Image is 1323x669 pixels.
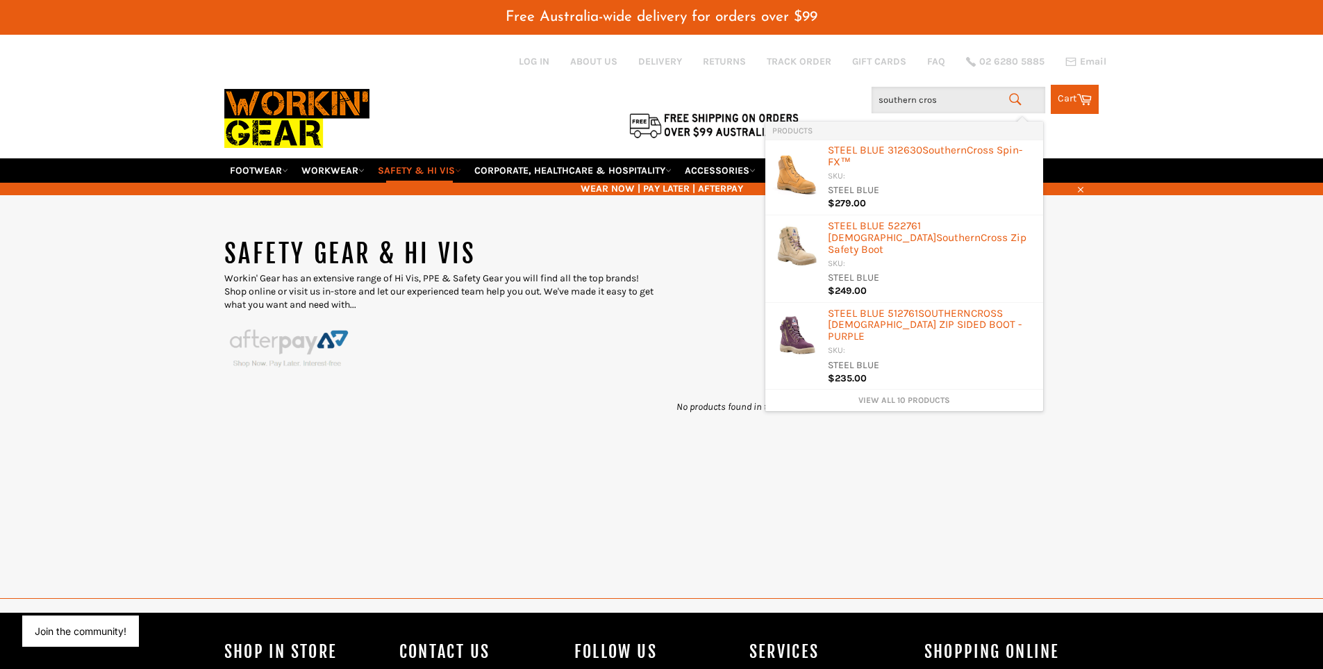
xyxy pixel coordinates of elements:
[918,307,971,320] b: SOUTHERN
[749,641,910,663] h4: services
[224,182,1099,195] span: WEAR NOW | PAY LATER | AFTERPAY
[765,140,1043,215] li: Products: STEEL BLUE 312630 Southern Cross Spin-FX™
[772,310,821,360] img: Purple_200x.png
[979,57,1045,67] span: 02 6280 5885
[828,271,1036,286] div: STEEL BLUE
[772,395,1036,406] a: View all 10 products
[828,258,1036,271] div: SKU:
[224,79,369,158] img: Workin Gear leaders in Workwear, Safety Boots, PPE, Uniforms. Australia's No.1 in Workwear
[765,390,1043,411] li: View All
[828,285,867,297] span: $249.00
[627,110,801,140] img: Flat $9.95 shipping Australia wide
[767,55,831,68] a: TRACK ORDER
[570,55,617,68] a: ABOUT US
[828,197,866,209] span: $279.00
[828,308,1036,345] div: STEEL BLUE 512761 CROSS [DEMOGRAPHIC_DATA] ZIP SIDED BOOT - PURPLE
[765,215,1043,303] li: Products: STEEL BLUE 522761 Ladies Southern Cross Zip Safety Boot
[224,272,662,312] p: Workin' Gear has an extensive range of Hi Vis, PPE & Safety Gear you will find all the top brands...
[772,147,821,201] img: Sthcrossspinfx_200x.jpg
[519,56,549,67] a: Log in
[872,87,1045,113] input: Search
[852,55,906,68] a: GIFT CARDS
[1065,56,1106,67] a: Email
[828,183,1036,198] div: STEEL BLUE
[574,641,735,663] h4: Follow us
[828,170,1036,183] div: SKU:
[924,641,1085,663] h4: SHOPPING ONLINE
[35,625,126,637] button: Join the community!
[922,144,967,156] b: Southern
[224,237,662,272] h1: SAFETY GEAR & HI VIS
[828,220,1036,258] div: STEEL BLUE 522761 [DEMOGRAPHIC_DATA] Cross Zip Safety Boot
[469,158,677,183] a: CORPORATE, HEALTHCARE & HOSPITALITY
[506,10,817,24] span: Free Australia-wide delivery for orders over $99
[224,158,294,183] a: FOOTWEAR
[763,158,858,183] a: RE-WORKIN' GEAR
[1051,85,1099,114] a: Cart
[676,401,822,413] em: No products found in this collection
[765,303,1043,390] li: Products: STEEL BLUE 512761 SOUTHERN CROSS LADIES ZIP SIDED BOOT - PURPLE
[679,158,761,183] a: ACCESSORIES
[772,222,821,271] img: 522761-Ladies-Southern-Cross-Zip-Boot_200x.jpg
[936,231,981,244] b: Southern
[296,158,370,183] a: WORKWEAR
[703,55,746,68] a: RETURNS
[828,144,1036,170] div: STEEL BLUE 312630 Cross Spin-FX™
[1080,57,1106,67] span: Email
[372,158,467,183] a: SAFETY & HI VIS
[927,55,945,68] a: FAQ
[828,345,1036,358] div: SKU:
[399,641,560,663] h4: Contact Us
[224,641,385,663] h4: Shop In Store
[966,57,1045,67] a: 02 6280 5885
[828,358,1036,373] div: STEEL BLUE
[765,122,1043,140] li: Products
[828,372,867,384] span: $235.00
[638,55,682,68] a: DELIVERY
